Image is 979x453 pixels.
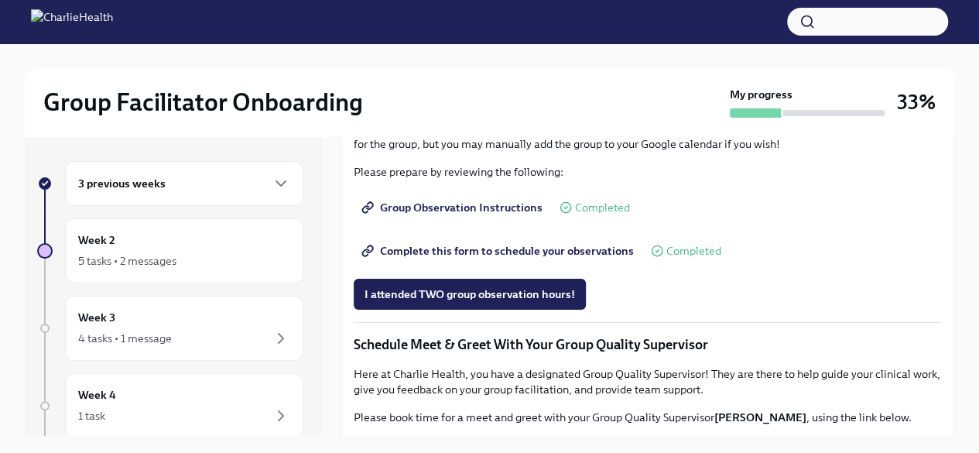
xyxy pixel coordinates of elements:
[37,296,303,361] a: Week 34 tasks • 1 message
[65,161,303,206] div: 3 previous weeks
[43,87,363,118] h2: Group Facilitator Onboarding
[365,200,543,215] span: Group Observation Instructions
[78,309,115,326] h6: Week 3
[575,202,630,214] span: Completed
[354,164,941,180] p: Please prepare by reviewing the following:
[78,386,116,403] h6: Week 4
[37,218,303,283] a: Week 25 tasks • 2 messages
[666,245,721,257] span: Completed
[78,175,166,192] h6: 3 previous weeks
[78,408,105,424] div: 1 task
[354,235,645,266] a: Complete this form to schedule your observations
[354,279,586,310] button: I attended TWO group observation hours!
[78,331,172,346] div: 4 tasks • 1 message
[365,243,634,259] span: Complete this form to schedule your observations
[897,88,936,116] h3: 33%
[365,287,575,302] span: I attended TWO group observation hours!
[78,253,176,269] div: 5 tasks • 2 messages
[714,410,806,424] strong: [PERSON_NAME]
[31,9,113,34] img: CharlieHealth
[37,373,303,438] a: Week 41 task
[354,410,941,425] p: Please book time for a meet and greet with your Group Quality Supervisor , using the link below.
[354,335,941,354] p: Schedule Meet & Greet With Your Group Quality Supervisor
[354,192,553,223] a: Group Observation Instructions
[78,232,115,249] h6: Week 2
[354,366,941,397] p: Here at Charlie Health, you have a designated Group Quality Supervisor! They are there to help gu...
[354,121,941,152] p: You will receive an email confirmation with the group you are scheduled to shadow. You will recei...
[730,87,792,102] strong: My progress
